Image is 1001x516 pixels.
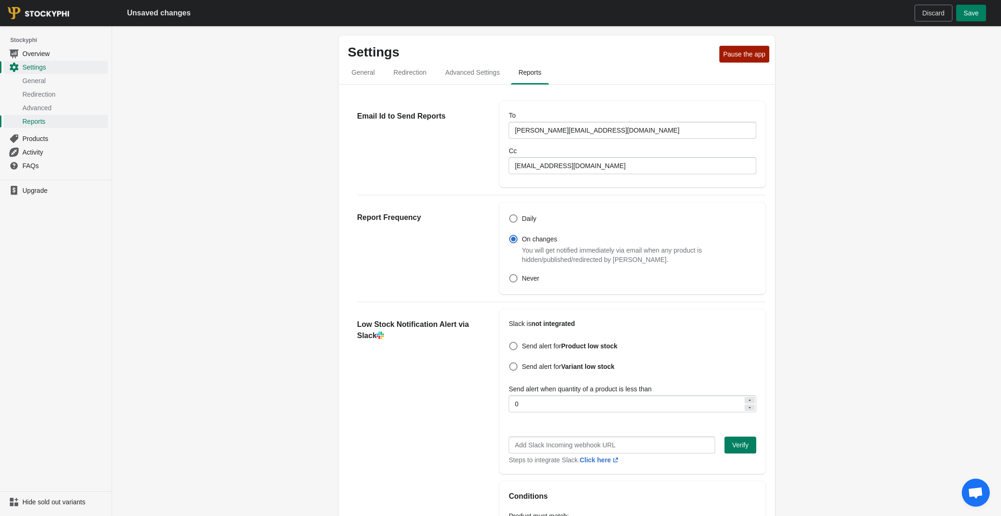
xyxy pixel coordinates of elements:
[357,212,481,223] h2: Report Frequency
[561,342,618,350] b: Product low stock
[22,134,106,143] span: Products
[344,64,383,81] span: General
[4,159,108,172] a: FAQs
[4,74,108,87] a: General
[22,186,106,195] span: Upgrade
[956,5,986,21] button: Save
[376,332,384,339] img: Slack
[22,148,106,157] span: Activity
[22,90,106,99] span: Redirection
[509,111,516,120] label: To
[522,246,756,264] div: You will get notified immediately via email when any product is hidden/published/redirected by [P...
[22,49,106,58] span: Overview
[509,146,517,156] label: Cc
[580,456,620,464] a: Click here(opens a new window)
[22,497,106,507] span: Hide sold out variants
[522,341,618,351] span: Send alert for
[22,63,106,72] span: Settings
[22,117,106,126] span: Reports
[22,161,106,170] span: FAQs
[522,274,539,283] span: Never
[509,491,756,502] h2: Conditions
[732,441,748,449] span: Verify
[4,47,108,60] a: Overview
[357,111,481,122] h2: Email Id to Send Reports
[22,103,106,113] span: Advanced
[438,64,507,81] span: Advanced Settings
[964,9,979,17] span: Save
[962,479,990,507] a: Open chat
[4,132,108,145] a: Products
[509,319,756,328] p: Slack is
[522,362,614,371] span: Send alert for
[724,437,756,453] button: Verify
[531,320,575,327] b: not integrated
[4,145,108,159] a: Activity
[509,384,652,394] label: Send alert when quantity of a product is less than
[4,495,108,509] a: Hide sold out variants
[4,184,108,197] a: Upgrade
[436,60,509,85] button: Advanced settings
[342,60,384,85] button: general
[719,46,769,63] button: Pause the app
[509,60,551,85] button: reports
[10,35,112,45] span: Stockyphi
[522,234,557,244] span: On changes
[386,64,434,81] span: Redirection
[4,87,108,101] a: Redirection
[357,319,481,341] h2: Low Stock Notification Alert via Slack
[509,437,715,453] input: Add Slack Incoming webhook URL
[384,60,436,85] button: redirection
[522,214,536,223] span: Daily
[915,5,952,21] button: Discard
[4,114,108,128] a: Reports
[22,76,106,85] span: General
[127,7,191,19] h2: Unsaved changes
[511,64,549,81] span: Reports
[561,363,614,370] b: Variant low stock
[509,122,756,139] input: abc@gmail.com
[4,101,108,114] a: Advanced
[348,45,716,60] p: Settings
[723,50,765,58] span: Pause the app
[4,60,108,74] a: Settings
[923,9,944,17] span: Discard
[509,455,715,465] div: Steps to integrate Slack.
